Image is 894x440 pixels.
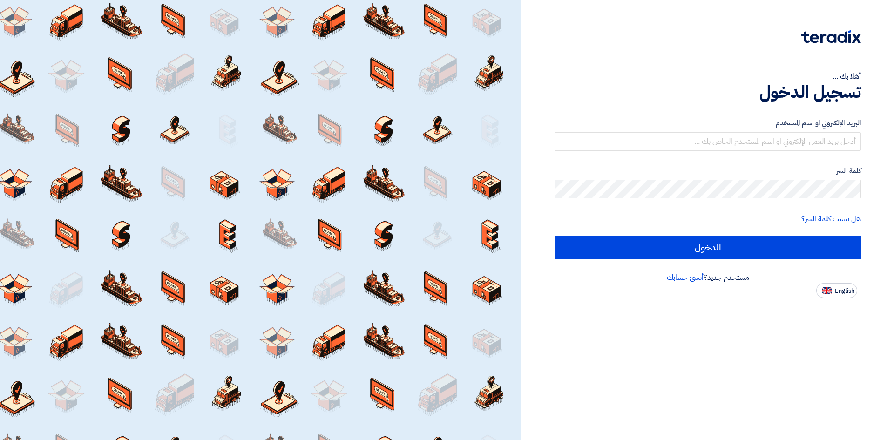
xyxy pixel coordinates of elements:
a: أنشئ حسابك [667,272,704,283]
button: English [816,283,857,298]
img: en-US.png [822,287,832,294]
input: الدخول [555,236,861,259]
div: أهلا بك ... [555,71,861,82]
input: أدخل بريد العمل الإلكتروني او اسم المستخدم الخاص بك ... [555,132,861,151]
h1: تسجيل الدخول [555,82,861,102]
label: البريد الإلكتروني او اسم المستخدم [555,118,861,129]
div: مستخدم جديد؟ [555,272,861,283]
a: هل نسيت كلمة السر؟ [801,213,861,224]
span: English [835,288,854,294]
label: كلمة السر [555,166,861,176]
img: Teradix logo [801,30,861,43]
